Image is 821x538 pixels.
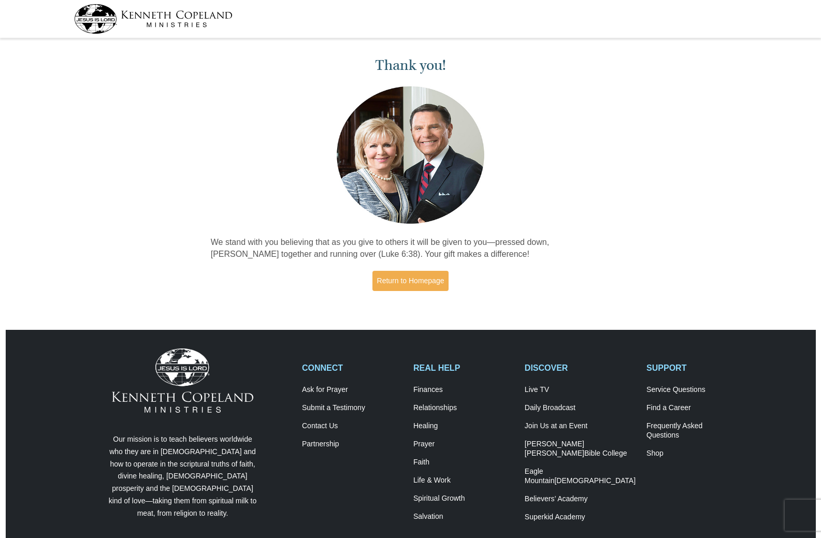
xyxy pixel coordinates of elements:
[646,385,747,395] a: Service Questions
[413,458,514,467] a: Faith
[646,449,747,458] a: Shop
[413,363,514,373] h2: REAL HELP
[554,476,636,485] span: [DEMOGRAPHIC_DATA]
[413,494,514,503] a: Spiritual Growth
[413,476,514,485] a: Life & Work
[584,449,627,457] span: Bible College
[302,421,402,431] a: Contact Us
[302,403,402,413] a: Submit a Testimony
[646,421,747,440] a: Frequently AskedQuestions
[525,440,636,458] a: [PERSON_NAME] [PERSON_NAME]Bible College
[413,440,514,449] a: Prayer
[413,421,514,431] a: Healing
[525,385,636,395] a: Live TV
[413,403,514,413] a: Relationships
[372,271,449,291] a: Return to Homepage
[74,4,233,34] img: kcm-header-logo.svg
[211,57,611,74] h1: Thank you!
[525,495,636,504] a: Believers’ Academy
[525,363,636,373] h2: DISCOVER
[646,363,747,373] h2: SUPPORT
[525,421,636,431] a: Join Us at an Event
[106,433,259,520] p: Our mission is to teach believers worldwide who they are in [DEMOGRAPHIC_DATA] and how to operate...
[525,513,636,522] a: Superkid Academy
[413,385,514,395] a: Finances
[413,512,514,521] a: Salvation
[646,403,747,413] a: Find a Career
[525,467,636,486] a: Eagle Mountain[DEMOGRAPHIC_DATA]
[302,440,402,449] a: Partnership
[112,348,253,413] img: Kenneth Copeland Ministries
[211,237,611,260] p: We stand with you believing that as you give to others it will be given to you—pressed down, [PER...
[302,385,402,395] a: Ask for Prayer
[334,84,487,226] img: Kenneth and Gloria
[525,403,636,413] a: Daily Broadcast
[302,363,402,373] h2: CONNECT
